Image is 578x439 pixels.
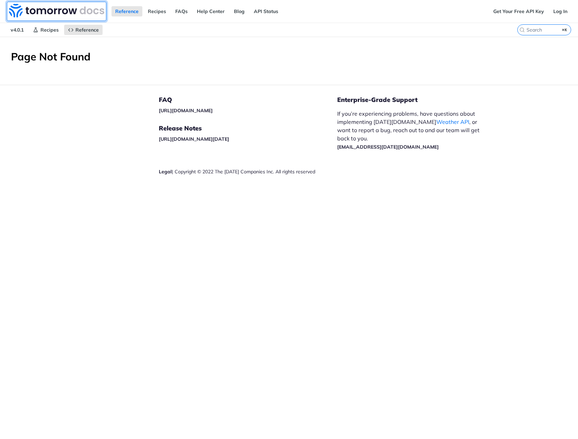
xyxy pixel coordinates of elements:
[489,6,548,16] a: Get Your Free API Key
[337,144,439,150] a: [EMAIL_ADDRESS][DATE][DOMAIN_NAME]
[9,4,104,18] img: Tomorrow.io Weather API Docs
[159,168,337,175] div: | Copyright © 2022 The [DATE] Companies Inc. All rights reserved
[337,96,498,104] h5: Enterprise-Grade Support
[111,6,142,16] a: Reference
[144,6,170,16] a: Recipes
[519,27,525,33] svg: Search
[561,26,569,33] kbd: ⌘K
[193,6,228,16] a: Help Center
[7,25,27,35] span: v4.0.1
[337,109,487,151] p: If you’re experiencing problems, have questions about implementing [DATE][DOMAIN_NAME] , or want ...
[172,6,191,16] a: FAQs
[159,136,229,142] a: [URL][DOMAIN_NAME][DATE]
[230,6,248,16] a: Blog
[436,118,469,125] a: Weather API
[159,96,337,104] h5: FAQ
[550,6,571,16] a: Log In
[11,50,567,63] h1: Page Not Found
[159,169,172,175] a: Legal
[250,6,282,16] a: API Status
[40,27,59,33] span: Recipes
[29,25,62,35] a: Recipes
[159,107,213,114] a: [URL][DOMAIN_NAME]
[159,124,337,132] h5: Release Notes
[64,25,103,35] a: Reference
[75,27,99,33] span: Reference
